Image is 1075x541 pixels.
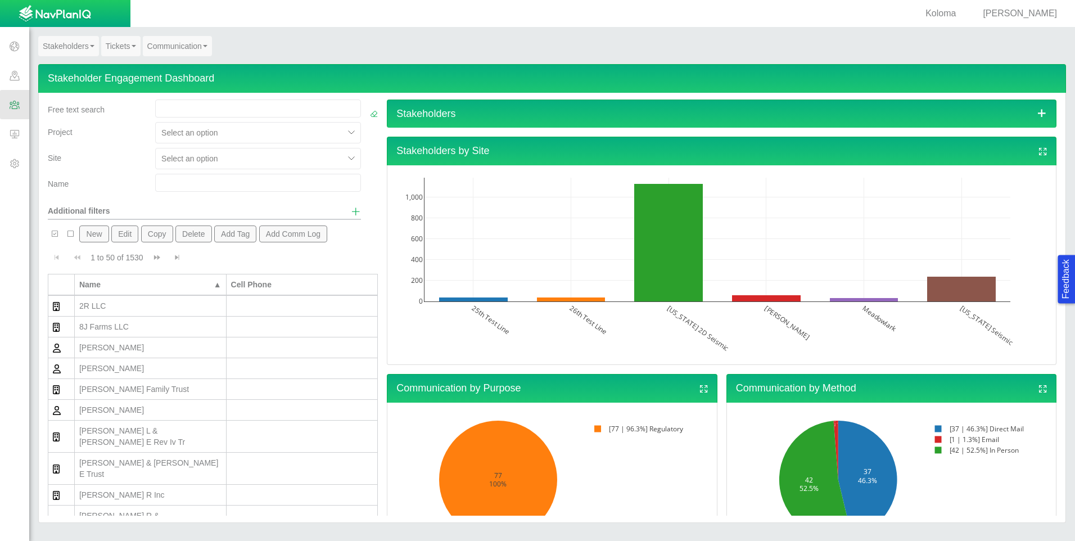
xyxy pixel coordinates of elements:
[111,226,139,242] button: Edit
[699,382,709,396] a: View full screen
[143,36,212,56] a: Communication
[1038,145,1048,159] a: View full screen
[53,432,60,441] img: CRM_Stakeholders$CRM_Images$building_regular.svg
[969,7,1062,20] div: [PERSON_NAME]
[38,64,1066,93] h4: Stakeholder Engagement Dashboard
[48,206,110,215] span: Additional filters
[48,421,75,453] td: Organization
[48,128,73,137] span: Project
[75,274,227,296] th: Name
[75,379,227,400] td: Acker Family Trust
[53,491,60,500] img: CRM_Stakeholders$CRM_Images$building_regular.svg
[101,36,141,56] a: Tickets
[79,342,222,353] div: [PERSON_NAME]
[48,379,75,400] td: Organization
[259,226,328,242] button: Add Comm Log
[79,226,109,242] button: New
[75,506,227,538] td: Adams, Carroll R & Mary R Trust
[387,137,1056,165] h4: Stakeholders by Site
[79,321,222,332] div: 8J Farms LLC
[48,337,75,358] td: Stakeholder
[925,8,956,18] span: Koloma
[370,109,378,120] a: Clear Filters
[53,364,61,373] img: CRM_Stakeholders$CRM_Images$user_regular.svg
[53,465,60,474] img: CRM_Stakeholders$CRM_Images$building_regular.svg
[79,384,222,395] div: [PERSON_NAME] Family Trust
[79,404,222,416] div: [PERSON_NAME]
[19,5,91,23] img: UrbanGroupSolutionsTheme$USG_Images$logo.png
[48,296,75,317] td: Organization
[75,400,227,421] td: Adam, Gerald A
[75,485,227,506] td: Adams Carroll R Inc
[79,300,222,312] div: 2R LLC
[726,374,1056,403] h4: Communication by Method
[48,196,146,217] div: Additional filters
[53,302,60,311] img: CRM_Stakeholders$CRM_Images$building_regular.svg
[387,100,1056,128] h4: Stakeholders
[79,457,222,480] div: [PERSON_NAME] & [PERSON_NAME] E Trust
[214,280,222,289] span: ▲
[48,400,75,421] td: Stakeholder
[48,317,75,337] td: Organization
[75,296,227,317] td: 2R LLC
[48,506,75,538] td: Organization
[75,337,227,358] td: Acker, Carol
[168,247,186,268] button: Go to last page
[983,8,1057,18] span: [PERSON_NAME]
[48,105,105,114] span: Free text search
[38,36,99,56] a: Stakeholders
[53,406,61,415] img: CRM_Stakeholders$CRM_Images$user_regular.svg
[1058,255,1075,303] button: Feedback
[79,489,222,501] div: [PERSON_NAME] R Inc
[86,252,147,268] div: 1 to 50 of 1530
[351,205,361,219] a: Show additional filters
[141,226,173,242] button: Copy
[48,358,75,379] td: Stakeholder
[53,323,60,332] img: CRM_Stakeholders$CRM_Images$building_regular.svg
[48,247,378,268] div: Pagination
[387,374,717,403] h4: Communication by Purpose
[1038,382,1048,396] a: View full screen
[79,363,222,374] div: [PERSON_NAME]
[75,317,227,337] td: 8J Farms LLC
[48,179,69,188] span: Name
[48,485,75,506] td: Organization
[75,453,227,485] td: Adams, Brian L & Meg E Trust
[214,226,257,242] button: Add Tag
[148,247,166,268] button: Go to next page
[79,279,211,290] div: Name
[53,344,61,353] img: CRM_Stakeholders$CRM_Images$user_regular.svg
[75,421,227,453] td: Adams Brian L & Meg E Rev Iv Tr
[48,453,75,485] td: Organization
[48,154,61,163] span: Site
[75,358,227,379] td: Acker, David P
[231,279,373,290] div: Cell Phone
[227,274,378,296] th: Cell Phone
[175,226,212,242] button: Delete
[53,385,60,394] img: CRM_Stakeholders$CRM_Images$building_regular.svg
[79,425,222,448] div: [PERSON_NAME] L & [PERSON_NAME] E Rev Iv Tr
[79,510,222,533] div: [PERSON_NAME] R & [PERSON_NAME] R Trust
